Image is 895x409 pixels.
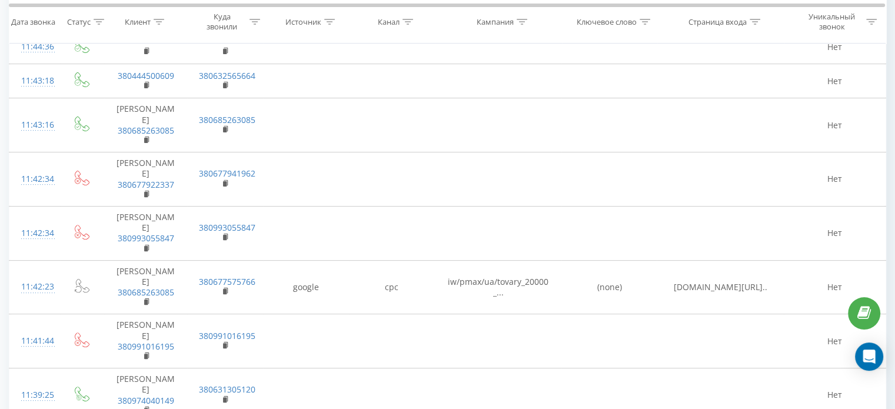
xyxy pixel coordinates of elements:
[21,35,48,58] div: 11:44:36
[21,69,48,92] div: 11:43:18
[199,384,255,395] a: 380631305120
[198,12,247,32] div: Куда звонили
[784,30,886,64] td: Нет
[784,64,886,98] td: Нет
[104,206,187,260] td: ⁨[PERSON_NAME]⁩
[784,152,886,207] td: Нет
[674,281,767,292] span: [DOMAIN_NAME][URL]..
[104,314,187,368] td: [PERSON_NAME]
[855,343,883,371] div: Open Intercom Messenger
[285,17,321,27] div: Источник
[118,70,174,81] a: 380444500609
[477,17,514,27] div: Кампания
[21,275,48,298] div: 11:42:23
[784,260,886,314] td: Нет
[784,314,886,368] td: Нет
[21,330,48,353] div: 11:41:44
[577,17,637,27] div: Ключевое слово
[199,330,255,341] a: 380991016195
[199,70,255,81] a: 380632565664
[118,232,174,244] a: 380993055847
[125,17,151,27] div: Клиент
[688,17,747,27] div: Страница входа
[118,395,174,406] a: 380974040149
[378,17,400,27] div: Канал
[448,276,548,298] span: iw/pmax/ua/tovary_20000_...
[118,341,174,352] a: 380991016195
[199,168,255,179] a: 380677941962
[784,206,886,260] td: Нет
[199,276,255,287] a: 380677575766
[21,168,48,191] div: 11:42:34
[67,17,91,27] div: Статус
[199,114,255,125] a: 380685263085
[349,260,435,314] td: cpc
[118,179,174,190] a: 380677922337
[21,222,48,245] div: 11:42:34
[784,98,886,152] td: Нет
[21,384,48,407] div: 11:39:25
[104,152,187,207] td: [PERSON_NAME]
[263,260,349,314] td: google
[104,98,187,152] td: [PERSON_NAME]
[118,125,174,136] a: 380685263085
[118,287,174,298] a: 380685263085
[800,12,863,32] div: Уникальный звонок
[104,260,187,314] td: [PERSON_NAME]
[199,222,255,233] a: 380993055847
[561,260,657,314] td: (none)
[21,114,48,137] div: 11:43:16
[11,17,55,27] div: Дата звонка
